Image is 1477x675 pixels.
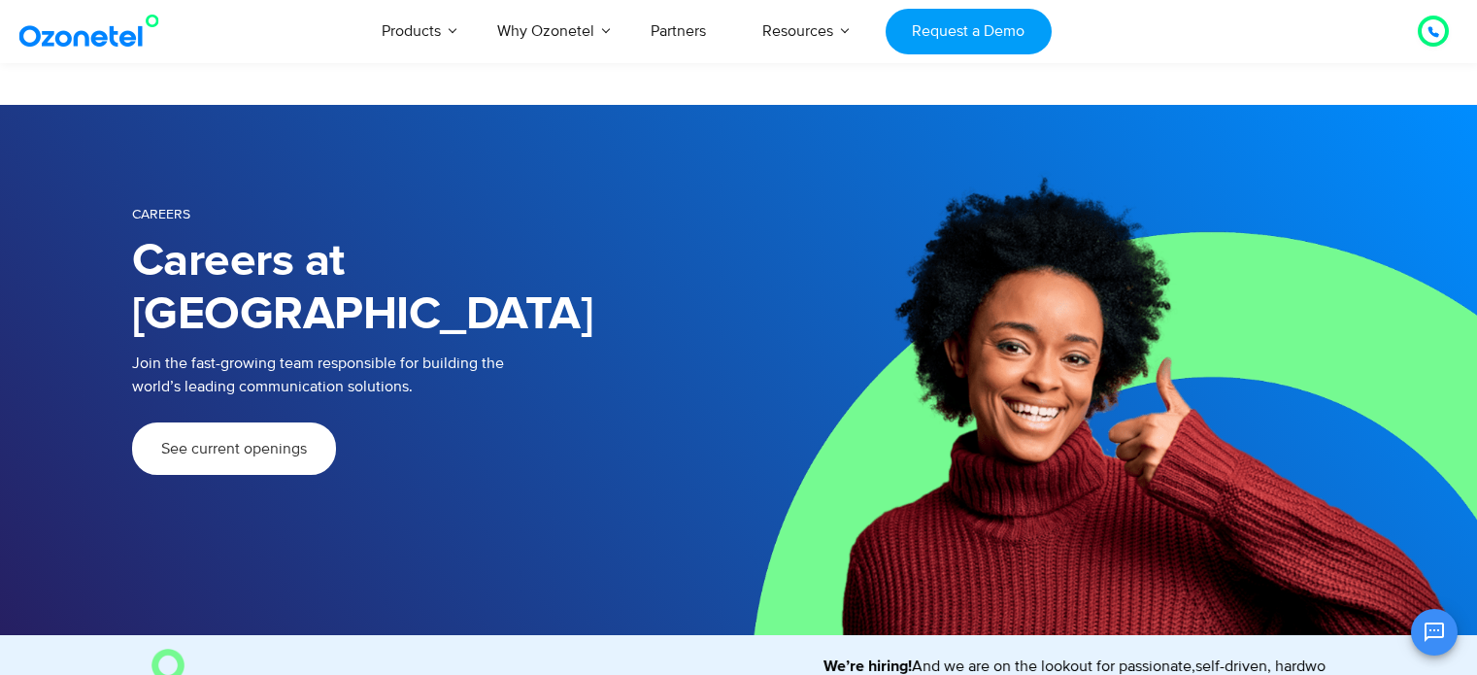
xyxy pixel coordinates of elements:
[1411,609,1458,656] button: Open chat
[886,9,1052,54] a: Request a Demo
[132,235,739,342] h1: Careers at [GEOGRAPHIC_DATA]
[801,658,890,674] strong: We’re hiring!
[132,422,336,475] a: See current openings
[161,441,307,456] span: See current openings
[132,206,190,222] span: Careers
[132,352,710,398] p: Join the fast-growing team responsible for building the world’s leading communication solutions.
